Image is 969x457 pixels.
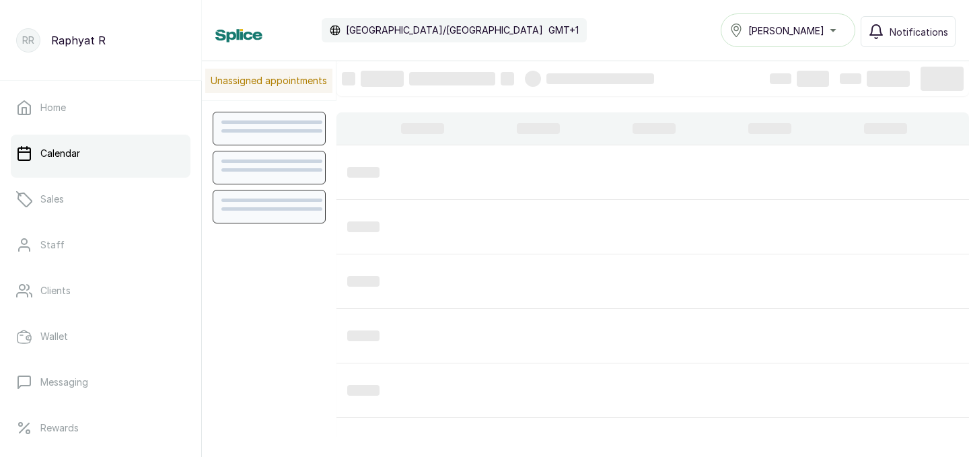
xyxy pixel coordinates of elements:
a: Home [11,89,190,127]
p: Home [40,101,66,114]
p: Rewards [40,421,79,435]
a: Messaging [11,363,190,401]
a: Sales [11,180,190,218]
span: Notifications [890,25,948,39]
p: Staff [40,238,65,252]
span: [PERSON_NAME] [748,24,824,38]
p: Unassigned appointments [205,69,332,93]
a: Staff [11,226,190,264]
a: Wallet [11,318,190,355]
a: Calendar [11,135,190,172]
p: Messaging [40,376,88,389]
button: [PERSON_NAME] [721,13,855,47]
p: Sales [40,192,64,206]
p: Calendar [40,147,80,160]
p: GMT+1 [548,24,579,37]
a: Rewards [11,409,190,447]
p: Clients [40,284,71,297]
p: [GEOGRAPHIC_DATA]/[GEOGRAPHIC_DATA] [346,24,543,37]
p: Wallet [40,330,68,343]
button: Notifications [861,16,956,47]
p: Raphyat R [51,32,106,48]
a: Clients [11,272,190,310]
p: RR [22,34,34,47]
